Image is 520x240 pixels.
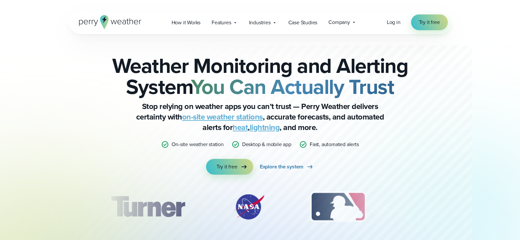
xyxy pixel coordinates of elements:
[233,121,248,133] a: heat
[283,16,323,29] a: Case Studies
[129,101,391,133] p: Stop relying on weather apps you can’t trust — Perry Weather delivers certainty with , accurate f...
[260,163,303,171] span: Explore the system
[404,190,457,223] div: 4 of 12
[303,190,373,223] div: 3 of 12
[387,18,401,26] a: Log in
[242,141,291,148] p: Desktop & mobile app
[250,121,280,133] a: lightning
[328,18,350,26] span: Company
[101,55,419,97] h2: Weather Monitoring and Alerting System
[419,18,440,26] span: Try it free
[101,190,194,223] div: 1 of 12
[303,190,373,223] img: MLB.svg
[288,19,318,27] span: Case Studies
[206,159,253,175] a: Try it free
[101,190,194,223] img: Turner-Construction_1.svg
[310,141,359,148] p: Fast, automated alerts
[260,159,314,175] a: Explore the system
[172,141,223,148] p: On-site weather station
[226,190,272,223] div: 2 of 12
[172,19,201,27] span: How it Works
[249,19,271,27] span: Industries
[191,71,394,102] strong: You Can Actually Trust
[226,190,272,223] img: NASA.svg
[166,16,206,29] a: How it Works
[217,163,238,171] span: Try it free
[182,111,263,123] a: on-site weather stations
[101,190,419,227] div: slideshow
[411,14,448,30] a: Try it free
[212,19,231,27] span: Features
[404,190,457,223] img: PGA.svg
